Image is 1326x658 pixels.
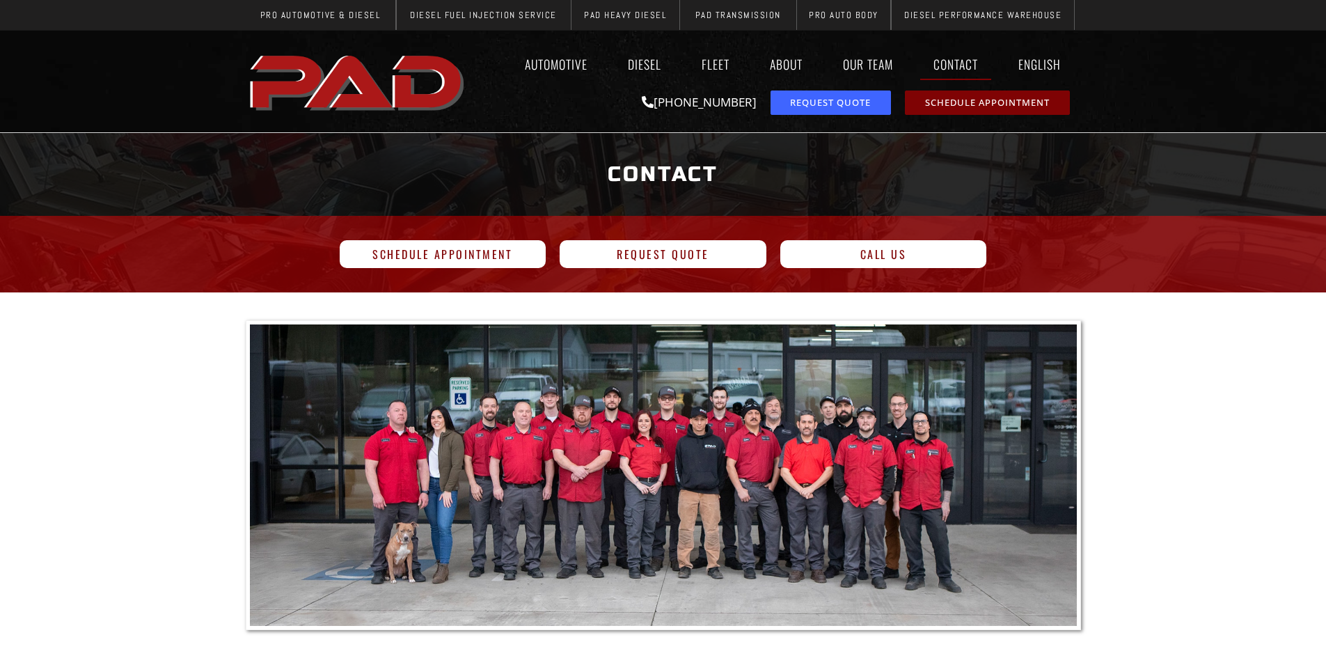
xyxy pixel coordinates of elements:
[780,240,987,268] a: Call Us
[250,324,1077,626] img: A group of 20 people in red uniforms and one dog stand in front of a building with glass doors an...
[925,98,1050,107] span: Schedule Appointment
[260,10,381,19] span: Pro Automotive & Diesel
[771,91,891,115] a: request a service or repair quote
[688,48,743,80] a: Fleet
[560,240,766,268] a: Request Quote
[1005,48,1081,80] a: English
[246,44,471,119] a: pro automotive and diesel home page
[695,10,781,19] span: PAD Transmission
[809,10,878,19] span: Pro Auto Body
[790,98,871,107] span: Request Quote
[642,94,757,110] a: [PHONE_NUMBER]
[920,48,991,80] a: Contact
[512,48,601,80] a: Automotive
[615,48,674,80] a: Diesel
[372,249,512,260] span: Schedule Appointment
[904,10,1061,19] span: Diesel Performance Warehouse
[584,10,666,19] span: PAD Heavy Diesel
[471,48,1081,80] nav: Menu
[860,249,907,260] span: Call Us
[905,91,1070,115] a: schedule repair or service appointment
[617,249,709,260] span: Request Quote
[253,148,1074,201] h1: Contact
[340,240,546,268] a: Schedule Appointment
[410,10,557,19] span: Diesel Fuel Injection Service
[757,48,816,80] a: About
[246,44,471,119] img: The image shows the word "PAD" in bold, red, uppercase letters with a slight shadow effect.
[830,48,906,80] a: Our Team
